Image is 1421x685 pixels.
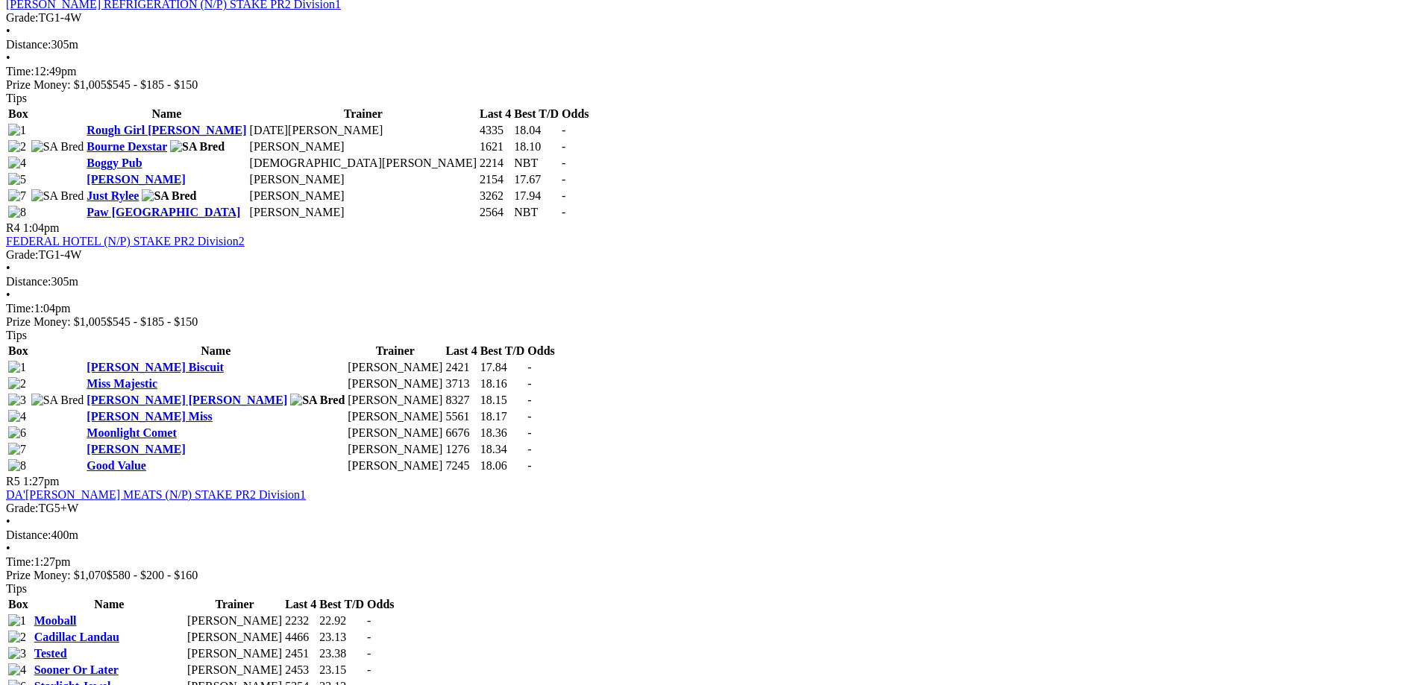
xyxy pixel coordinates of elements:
td: 2564 [479,205,512,220]
img: 7 [8,189,26,203]
td: 23.15 [319,663,365,678]
th: Last 4 [445,344,477,359]
span: Tips [6,329,27,341]
a: Sooner Or Later [34,663,119,676]
span: 1:27pm [23,475,60,487]
th: Name [86,107,247,121]
td: 17.84 [480,360,526,375]
span: - [527,426,531,439]
td: 1276 [445,442,477,457]
img: 3 [8,394,26,407]
td: [PERSON_NAME] [249,172,478,187]
span: Grade: [6,502,39,514]
td: 6676 [445,426,477,441]
span: Time: [6,65,34,78]
span: - [367,631,371,643]
img: 4 [8,663,26,677]
span: Grade: [6,11,39,24]
td: 7245 [445,458,477,473]
td: 23.13 [319,630,365,645]
span: Distance: [6,275,51,288]
img: SA Bred [290,394,345,407]
th: Best T/D [513,107,559,121]
span: $580 - $200 - $160 [107,569,198,581]
td: 23.38 [319,646,365,661]
a: Just Rylee [87,189,139,202]
span: - [367,647,371,660]
td: [PERSON_NAME] [186,630,283,645]
img: 2 [8,377,26,391]
div: TG1-4W [6,11,1415,25]
td: 2214 [479,156,512,171]
td: 17.67 [513,172,559,187]
a: Cadillac Landau [34,631,119,643]
img: 2 [8,631,26,644]
td: [PERSON_NAME] [347,442,443,457]
th: Odds [366,597,395,612]
td: 2232 [284,613,317,628]
img: 1 [8,361,26,374]
span: - [562,206,565,218]
td: 2154 [479,172,512,187]
span: Distance: [6,528,51,541]
span: - [527,361,531,373]
a: Mooball [34,614,77,627]
span: Distance: [6,38,51,51]
img: 1 [8,124,26,137]
a: [PERSON_NAME] Biscuit [87,361,224,373]
td: 5561 [445,409,477,424]
div: Prize Money: $1,005 [6,315,1415,329]
span: Box [8,107,28,120]
a: Paw [GEOGRAPHIC_DATA] [87,206,240,218]
td: [PERSON_NAME] [347,409,443,424]
span: R5 [6,475,20,487]
img: SA Bred [31,189,84,203]
td: 18.36 [480,426,526,441]
span: - [527,377,531,390]
span: - [562,124,565,136]
td: [PERSON_NAME] [347,393,443,408]
td: [PERSON_NAME] [186,663,283,678]
div: 400m [6,528,1415,542]
span: Tips [6,582,27,595]
td: 1621 [479,139,512,154]
td: 4466 [284,630,317,645]
img: 5 [8,173,26,186]
span: - [367,663,371,676]
td: [PERSON_NAME] [347,458,443,473]
span: - [527,443,531,455]
span: • [6,51,10,64]
img: 1 [8,614,26,628]
div: 305m [6,275,1415,288]
td: [PERSON_NAME] [186,646,283,661]
img: SA Bred [31,140,84,154]
a: Boggy Pub [87,157,142,169]
th: Trainer [186,597,283,612]
span: R4 [6,221,20,234]
span: • [6,542,10,555]
td: [DEMOGRAPHIC_DATA][PERSON_NAME] [249,156,478,171]
span: Time: [6,555,34,568]
span: - [527,459,531,472]
span: Tips [6,92,27,104]
div: 1:04pm [6,302,1415,315]
a: Tested [34,647,67,660]
span: • [6,262,10,274]
div: TG1-4W [6,248,1415,262]
a: Good Value [87,459,146,472]
td: 18.16 [480,376,526,391]
th: Last 4 [284,597,317,612]
th: Odds [527,344,555,359]
span: - [527,394,531,406]
span: Box [8,344,28,357]
td: 18.15 [480,393,526,408]
img: 3 [8,647,26,660]
img: 8 [8,459,26,473]
td: 18.17 [480,409,526,424]
span: - [562,140,565,153]
span: Grade: [6,248,39,261]
span: Time: [6,302,34,315]
div: 305m [6,38,1415,51]
a: Rough Girl [PERSON_NAME] [87,124,246,136]
th: Name [86,344,345,359]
